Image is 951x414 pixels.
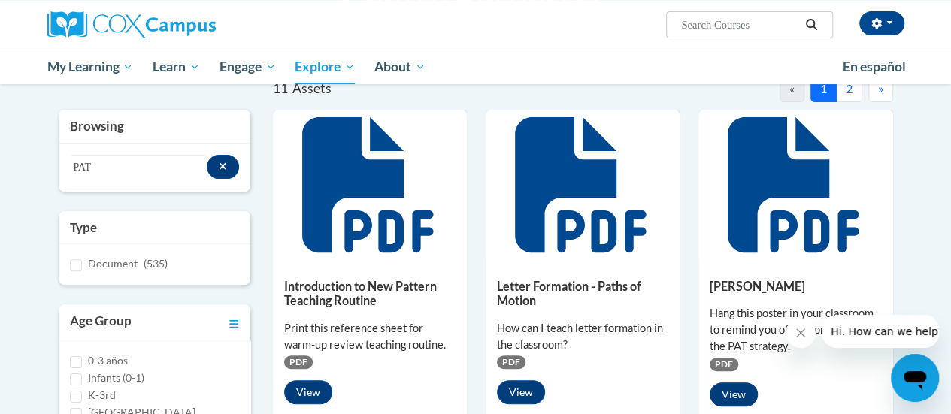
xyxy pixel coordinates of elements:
button: 2 [836,75,862,102]
div: Hang this poster in your classroom to remind you of the components of the PAT strategy. [710,305,881,355]
span: Assets [292,80,332,96]
button: Search [800,16,822,34]
div: How can I teach letter formation in the classroom? [497,320,668,353]
label: 0-3 años [88,352,128,369]
span: » [878,81,883,95]
img: Cox Campus [47,11,216,38]
button: Search resources [207,155,239,179]
label: K-3rd [88,387,116,403]
span: Engage [220,58,276,76]
span: 11 [273,80,288,96]
button: 1 [810,75,837,102]
input: Search Courses [680,16,800,34]
button: View [710,382,758,406]
h3: Age Group [70,312,132,333]
span: Learn [153,58,200,76]
div: Main menu [36,50,916,84]
label: Infants (0-1) [88,370,144,386]
h5: Letter Formation - Paths of Motion [497,279,668,308]
span: Explore [295,58,355,76]
button: Next [868,75,893,102]
h3: Type [70,219,239,237]
a: About [365,50,435,84]
button: View [497,380,545,404]
span: About [374,58,426,76]
span: PDF [284,355,313,369]
a: My Learning [38,50,144,84]
button: Account Settings [859,11,904,35]
h5: [PERSON_NAME] [710,279,881,293]
span: My Learning [47,58,133,76]
h3: Browsing [70,117,239,135]
span: (535) [144,257,168,270]
a: Cox Campus [47,11,318,38]
nav: Pagination Navigation [583,75,893,102]
iframe: Message from company [822,315,939,348]
span: PDF [710,358,738,371]
iframe: Close message [786,318,816,348]
a: Toggle collapse [229,312,239,333]
span: PDF [497,355,525,369]
span: Document [88,257,138,270]
span: En español [843,59,906,74]
input: Search resources [70,155,207,180]
a: Explore [285,50,365,84]
div: Print this reference sheet for warm-up review teaching routine. [284,320,456,353]
a: En español [833,51,916,83]
h5: Introduction to New Pattern Teaching Routine [284,279,456,308]
span: Hi. How can we help? [9,11,122,23]
button: View [284,380,332,404]
a: Engage [210,50,286,84]
a: Learn [143,50,210,84]
iframe: Button to launch messaging window [891,354,939,402]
